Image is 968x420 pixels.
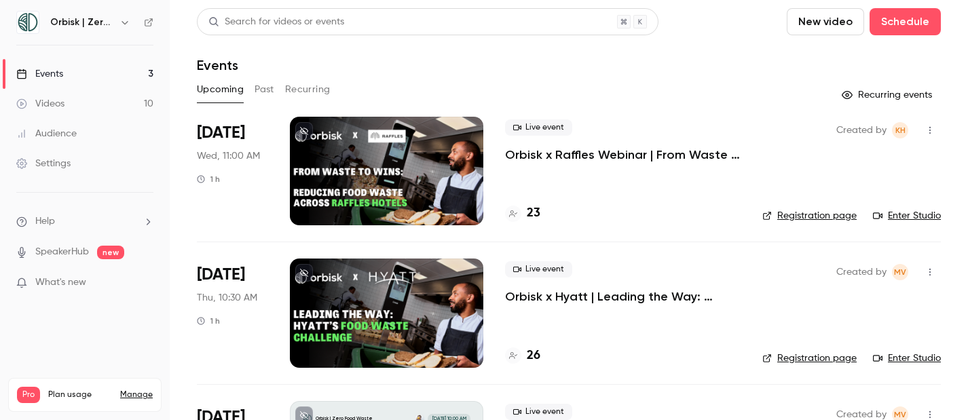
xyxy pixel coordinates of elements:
[895,122,906,138] span: KH
[197,291,257,305] span: Thu, 10:30 AM
[17,387,40,403] span: Pro
[762,209,857,223] a: Registration page
[197,149,260,163] span: Wed, 11:00 AM
[137,277,153,289] iframe: Noticeable Trigger
[50,16,114,29] h6: Orbisk | Zero Food Waste
[17,12,39,33] img: Orbisk | Zero Food Waste
[97,246,124,259] span: new
[527,204,540,223] h4: 23
[16,157,71,170] div: Settings
[505,404,572,420] span: Live event
[894,264,906,280] span: MV
[35,275,86,290] span: What's new
[892,264,908,280] span: Mariniki Vasileiou
[197,174,220,185] div: 1 h
[48,389,112,400] span: Plan usage
[197,264,245,286] span: [DATE]
[197,259,268,367] div: Oct 16 Thu, 10:30 AM (Europe/Amsterdam)
[197,57,238,73] h1: Events
[505,347,540,365] a: 26
[35,214,55,229] span: Help
[505,288,741,305] a: Orbisk x Hyatt | Leading the Way: Hyatt’s Food Waste Challenge
[892,122,908,138] span: Kristie Habraken
[505,204,540,223] a: 23
[16,127,77,140] div: Audience
[255,79,274,100] button: Past
[836,84,941,106] button: Recurring events
[873,351,941,365] a: Enter Studio
[16,214,153,229] li: help-dropdown-opener
[505,119,572,136] span: Live event
[16,97,64,111] div: Videos
[120,389,153,400] a: Manage
[873,209,941,223] a: Enter Studio
[35,245,89,259] a: SpeakerHub
[505,261,572,278] span: Live event
[208,15,344,29] div: Search for videos or events
[787,8,864,35] button: New video
[197,316,220,326] div: 1 h
[527,347,540,365] h4: 26
[836,264,887,280] span: Created by
[285,79,331,100] button: Recurring
[836,122,887,138] span: Created by
[197,79,244,100] button: Upcoming
[16,67,63,81] div: Events
[197,122,245,144] span: [DATE]
[762,351,857,365] a: Registration page
[870,8,941,35] button: Schedule
[197,117,268,225] div: Oct 15 Wed, 11:00 AM (Europe/Amsterdam)
[505,147,741,163] a: Orbisk x Raffles Webinar | From Waste to Wins: Reducing Food Waste Across Raffles Hotels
